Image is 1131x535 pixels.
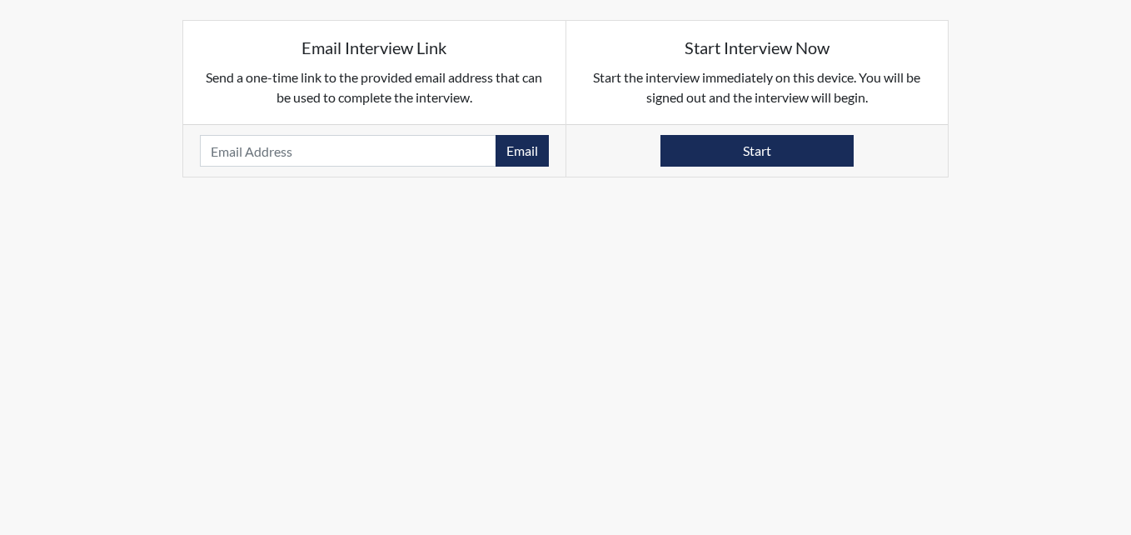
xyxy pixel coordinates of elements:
[200,67,549,107] p: Send a one-time link to the provided email address that can be used to complete the interview.
[200,37,549,57] h5: Email Interview Link
[583,37,932,57] h5: Start Interview Now
[660,135,854,167] button: Start
[583,67,932,107] p: Start the interview immediately on this device. You will be signed out and the interview will begin.
[496,135,549,167] button: Email
[200,135,496,167] input: Email Address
